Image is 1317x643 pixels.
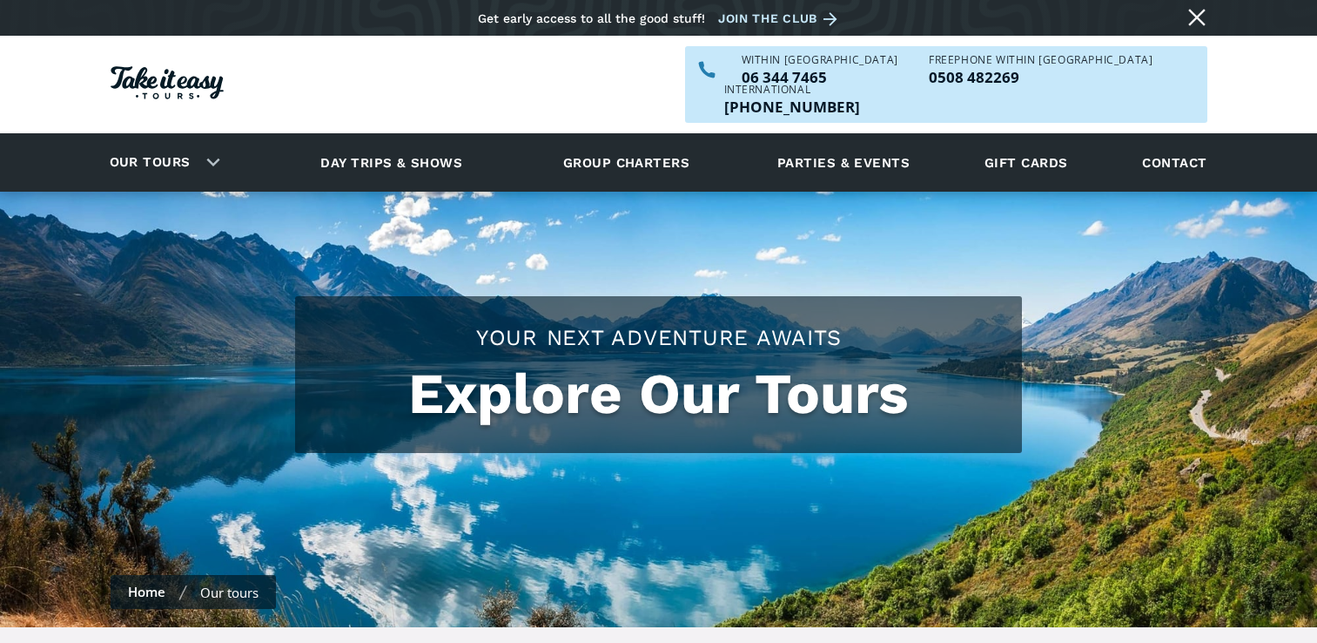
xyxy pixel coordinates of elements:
a: Homepage [111,58,224,112]
h2: Your Next Adventure Awaits [312,322,1005,353]
a: Call us freephone within NZ on 0508482269 [929,70,1152,85]
div: Freephone WITHIN [GEOGRAPHIC_DATA] [929,55,1152,65]
a: Join the club [718,8,843,30]
img: Take it easy Tours logo [111,66,224,99]
a: Gift cards [976,139,1077,186]
div: International [724,85,860,95]
h1: Explore Our Tours [312,362,1005,427]
p: 06 344 7465 [742,70,898,85]
a: Our tours [97,142,204,183]
div: Our tours [89,139,234,186]
div: WITHIN [GEOGRAPHIC_DATA] [742,55,898,65]
p: [PHONE_NUMBER] [724,99,860,114]
div: Our tours [200,584,259,601]
a: Call us within NZ on 063447465 [742,70,898,85]
a: Group charters [541,139,711,186]
p: 0508 482269 [929,70,1152,85]
a: Home [128,583,165,600]
a: Parties & events [769,139,918,186]
a: Call us outside of NZ on +6463447465 [724,99,860,114]
div: Get early access to all the good stuff! [478,11,705,25]
a: Close message [1183,3,1211,31]
nav: breadcrumbs [111,575,276,609]
a: Day trips & shows [299,139,484,186]
a: Contact [1133,139,1215,186]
